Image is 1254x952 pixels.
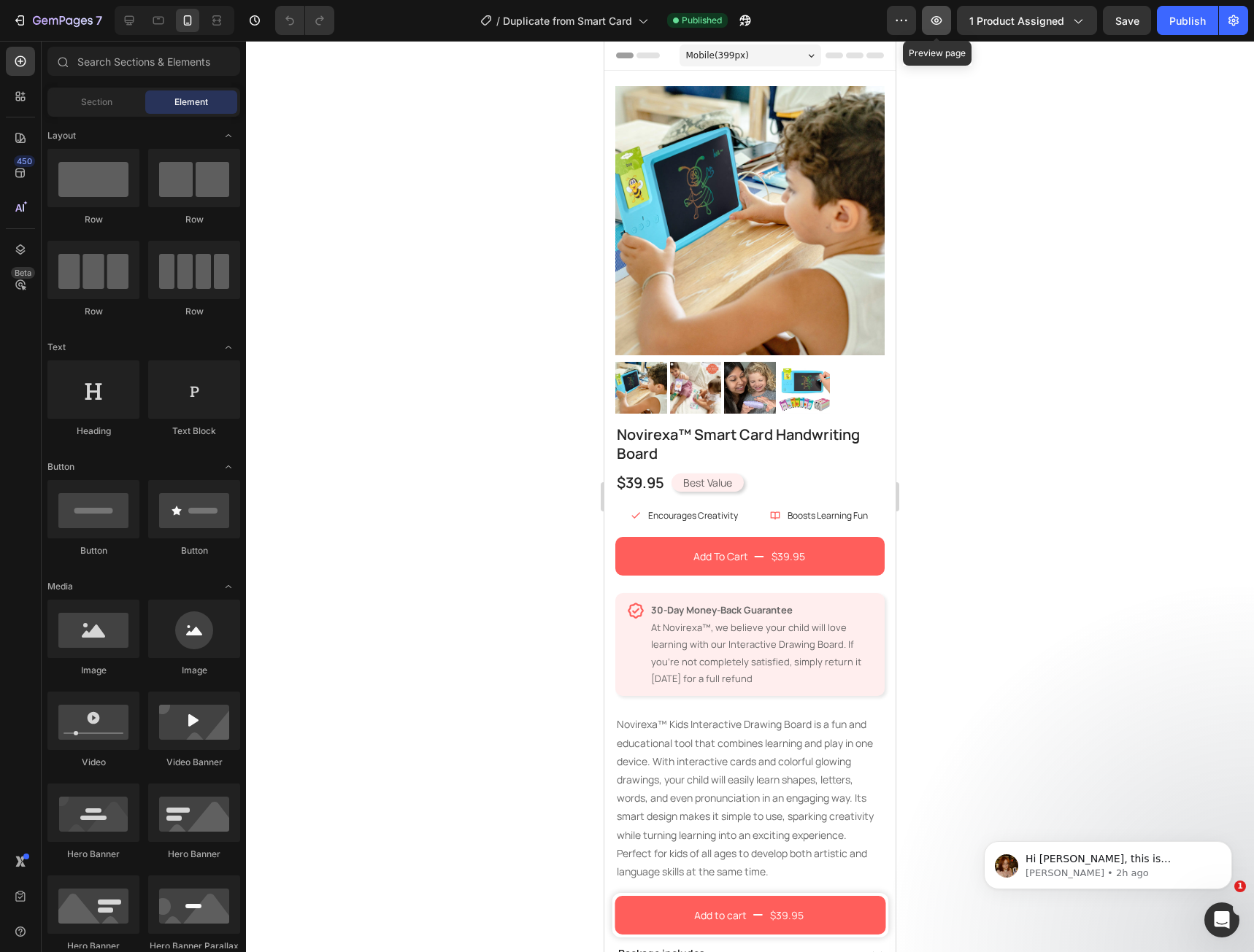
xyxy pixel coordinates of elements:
span: Toggle open [217,455,240,479]
span: Published [682,14,722,27]
span: Toggle open [217,124,240,147]
div: Image [148,664,240,677]
span: Toggle open [217,575,240,598]
div: Undo/Redo [275,6,334,35]
div: Text Block [148,425,240,438]
span: 1 product assigned [969,13,1064,28]
div: Row [148,213,240,226]
button: 1 product assigned [957,6,1097,35]
div: Button [47,544,139,557]
div: Publish [1169,13,1206,28]
span: Section [81,96,112,109]
p: 7 [96,12,102,29]
div: Heading [47,425,139,438]
iframe: Intercom live chat [1204,902,1239,937]
input: Search Sections & Elements [47,47,240,76]
span: Save [1115,15,1139,27]
button: 7 [6,6,109,35]
div: Beta [11,267,35,279]
div: 450 [14,155,35,167]
div: Video Banner [148,756,240,769]
span: Layout [47,129,76,142]
span: / [496,13,500,28]
span: 1 [1234,881,1246,892]
span: Button [47,460,74,473]
div: Hero Banner [47,848,139,861]
span: Media [47,580,73,593]
div: Button [148,544,240,557]
span: Duplicate from Smart Card [503,13,632,28]
div: Row [47,213,139,226]
div: Image [47,664,139,677]
div: Row [47,305,139,318]
div: Hero Banner [148,848,240,861]
div: Video [47,756,139,769]
iframe: Design area [604,41,896,952]
div: Row [148,305,240,318]
iframe: Intercom notifications message [962,810,1254,913]
span: Text [47,341,66,354]
button: Publish [1157,6,1218,35]
span: Element [174,96,208,109]
button: Save [1103,6,1151,35]
span: Toggle open [217,336,240,359]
